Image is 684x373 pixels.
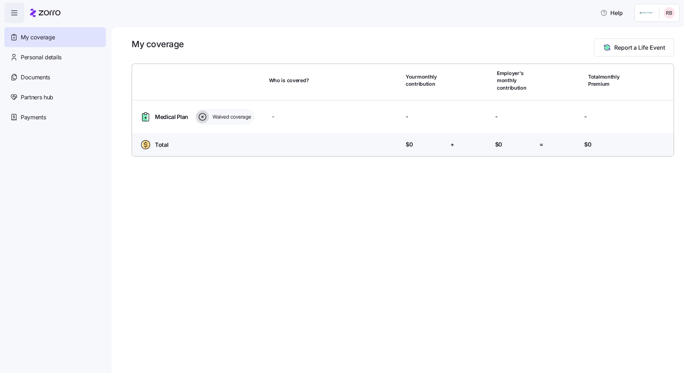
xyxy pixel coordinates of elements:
span: Your monthly contribution [406,73,446,88]
span: Total monthly Premium [588,73,628,88]
span: - [272,112,274,121]
span: Payments [21,113,46,122]
a: Partners hub [4,87,106,107]
span: My coverage [21,33,55,42]
span: Employer's monthly contribution [497,70,537,91]
span: Help [600,9,623,17]
a: Personal details [4,47,106,67]
span: Total [155,140,168,149]
img: Employer logo [639,9,653,17]
span: Partners hub [21,93,53,102]
span: - [495,112,498,121]
button: Report a Life Event [594,39,674,56]
a: Payments [4,107,106,127]
a: Documents [4,67,106,87]
span: Who is covered? [269,77,309,84]
span: $0 [406,140,413,149]
span: $0 [584,140,591,149]
span: - [584,112,587,121]
button: Help [595,6,629,20]
span: Report a Life Event [614,43,665,52]
span: Documents [21,73,50,82]
span: + [450,140,454,149]
span: Medical Plan [155,113,188,121]
h1: My coverage [132,39,184,50]
span: = [539,140,543,149]
span: Personal details [21,53,62,62]
a: My coverage [4,27,106,47]
span: - [406,112,408,121]
span: $0 [495,140,502,149]
img: 253fd1ed90e2a5104f53b7538f9b7806 [664,7,675,19]
span: Waived coverage [210,113,251,120]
